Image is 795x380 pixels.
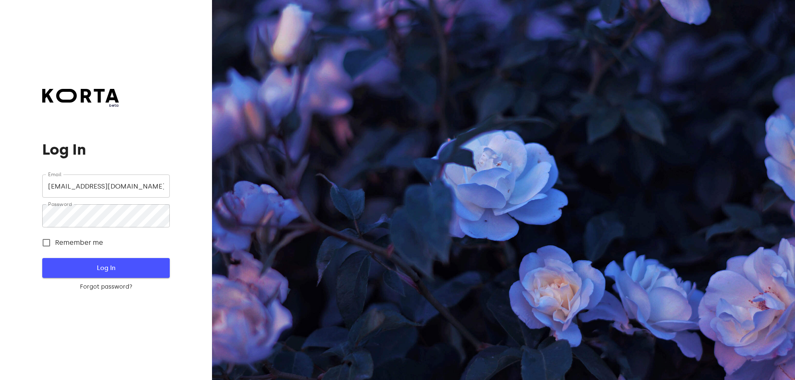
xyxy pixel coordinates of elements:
[42,89,119,103] img: Korta
[42,103,119,108] span: beta
[42,258,169,278] button: Log In
[55,238,103,248] span: Remember me
[42,283,169,291] a: Forgot password?
[42,141,169,158] h1: Log In
[55,263,156,273] span: Log In
[42,89,119,108] a: beta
